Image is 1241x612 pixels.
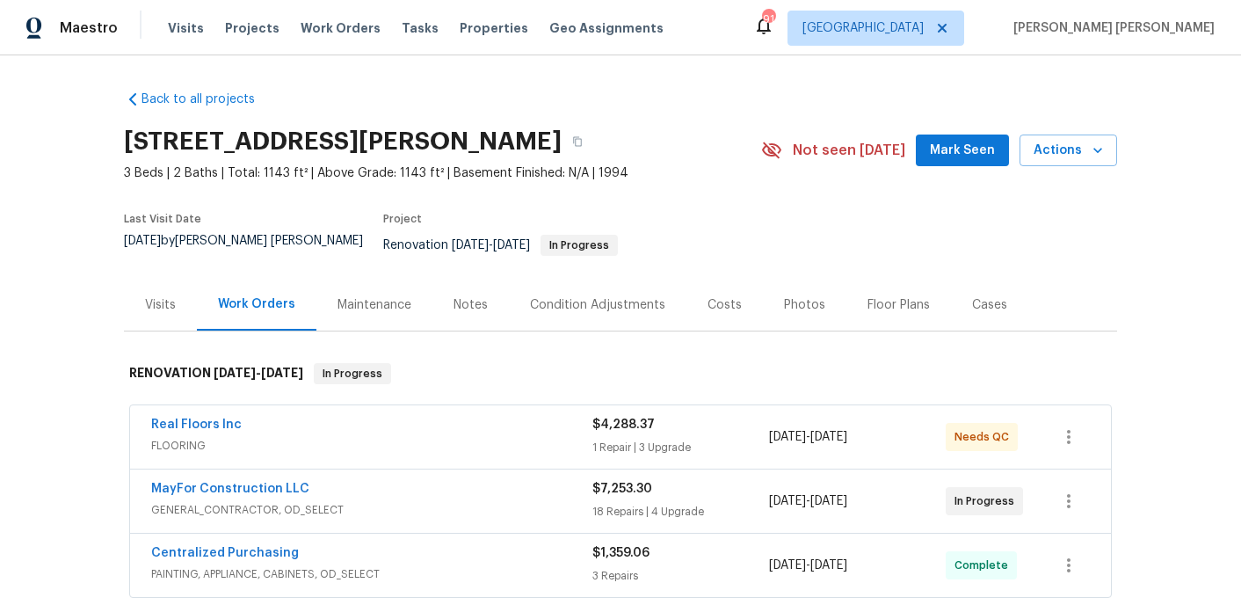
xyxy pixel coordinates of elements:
[542,240,616,251] span: In Progress
[151,501,592,519] span: GENERAL_CONTRACTOR, OD_SELECT
[972,296,1007,314] div: Cases
[452,239,489,251] span: [DATE]
[954,428,1016,446] span: Needs QC
[316,365,389,382] span: In Progress
[592,419,655,431] span: $4,288.37
[1020,135,1117,167] button: Actions
[383,214,422,224] span: Project
[530,296,665,314] div: Condition Adjustments
[708,296,742,314] div: Costs
[592,567,769,585] div: 3 Repairs
[1006,19,1215,37] span: [PERSON_NAME] [PERSON_NAME]
[124,164,761,182] span: 3 Beds | 2 Baths | Total: 1143 ft² | Above Grade: 1143 ft² | Basement Finished: N/A | 1994
[452,239,530,251] span: -
[261,367,303,379] span: [DATE]
[810,559,847,572] span: [DATE]
[762,11,774,28] div: 91
[592,439,769,456] div: 1 Repair | 3 Upgrade
[214,367,256,379] span: [DATE]
[769,559,806,572] span: [DATE]
[769,431,806,443] span: [DATE]
[562,126,593,157] button: Copy Address
[802,19,924,37] span: [GEOGRAPHIC_DATA]
[225,19,279,37] span: Projects
[124,133,562,150] h2: [STREET_ADDRESS][PERSON_NAME]
[793,142,905,159] span: Not seen [DATE]
[124,214,201,224] span: Last Visit Date
[867,296,930,314] div: Floor Plans
[151,437,592,455] span: FLOORING
[954,492,1021,510] span: In Progress
[129,363,303,384] h6: RENOVATION
[460,19,528,37] span: Properties
[810,495,847,507] span: [DATE]
[402,22,439,34] span: Tasks
[769,557,847,574] span: -
[454,296,488,314] div: Notes
[769,495,806,507] span: [DATE]
[383,239,618,251] span: Renovation
[151,483,309,495] a: MayFor Construction LLC
[60,19,118,37] span: Maestro
[124,346,1117,402] div: RENOVATION [DATE]-[DATE]In Progress
[784,296,825,314] div: Photos
[168,19,204,37] span: Visits
[769,492,847,510] span: -
[592,483,652,495] span: $7,253.30
[151,547,299,559] a: Centralized Purchasing
[769,428,847,446] span: -
[549,19,664,37] span: Geo Assignments
[337,296,411,314] div: Maintenance
[1034,140,1103,162] span: Actions
[124,235,383,268] div: by [PERSON_NAME] [PERSON_NAME]
[301,19,381,37] span: Work Orders
[810,431,847,443] span: [DATE]
[145,296,176,314] div: Visits
[218,295,295,313] div: Work Orders
[124,91,293,108] a: Back to all projects
[930,140,995,162] span: Mark Seen
[916,135,1009,167] button: Mark Seen
[151,565,592,583] span: PAINTING, APPLIANCE, CABINETS, OD_SELECT
[151,419,242,431] a: Real Floors Inc
[493,239,530,251] span: [DATE]
[124,235,161,247] span: [DATE]
[214,367,303,379] span: -
[954,557,1015,574] span: Complete
[592,547,650,559] span: $1,359.06
[592,503,769,521] div: 18 Repairs | 4 Upgrade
